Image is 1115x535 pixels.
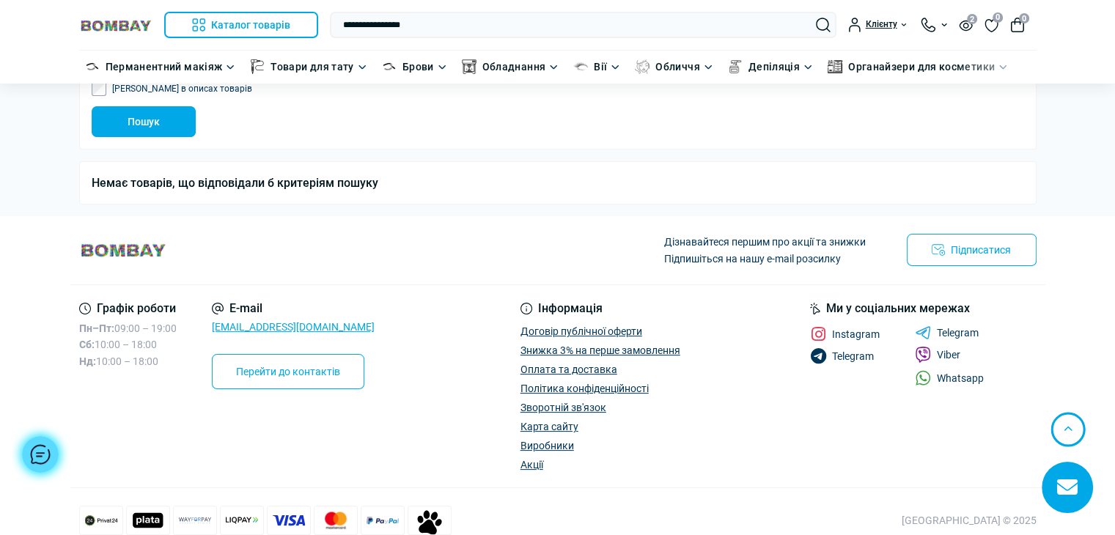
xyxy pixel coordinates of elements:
img: Органайзери для косметики [828,59,842,74]
p: Підпишіться на нашу e-mail розсилку [664,251,866,267]
a: Політика конфіденційності [520,383,649,394]
img: Обладнання [462,59,476,74]
a: Органайзери для косметики [848,59,995,75]
button: Пошук [92,106,196,137]
img: Mastercard [319,511,352,531]
img: BOMBAY [79,242,167,259]
div: Інформація [520,303,680,314]
img: Товари для тату [250,59,265,74]
p: Немає товарів, що відповідали б критеріям пошуку [92,174,1024,193]
b: Нд: [79,355,96,367]
a: [EMAIL_ADDRESS][DOMAIN_NAME] [212,321,375,333]
p: Дізнавайтеся першим про акції та знижки [664,234,866,250]
a: Instagram [810,326,880,342]
img: Visa [272,511,305,531]
a: Обладнання [482,59,546,75]
a: Whatsapp [915,370,984,385]
b: Пн–Пт: [79,322,114,334]
div: 09:00 – 19:00 10:00 – 18:00 10:00 – 18:00 [79,320,177,369]
a: Товари для тату [271,59,353,75]
span: 0 [993,12,1003,23]
a: Зворотній зв'язок [520,402,606,413]
img: PayPal [366,511,399,531]
a: 0 [985,17,998,33]
a: Перманентний макіяж [106,59,223,75]
a: Вії [594,59,607,75]
a: Брови [402,59,434,75]
a: Viber [915,347,960,363]
label: [PERSON_NAME] в описах товарів [112,84,252,93]
a: Telegram [915,326,979,339]
span: Instagram [832,329,880,339]
img: Privat 24 [84,511,117,531]
img: BOMBAY [79,18,152,32]
b: Сб: [79,339,95,350]
div: Графік роботи [79,303,177,314]
a: Акції [520,459,543,471]
img: Брови [382,59,397,74]
img: Вії [573,59,588,74]
a: Договір публічної оферти [520,325,642,337]
a: Перейти до контактів [212,354,364,389]
img: Mono plata [131,511,164,531]
button: 2 [959,18,973,31]
button: Search [816,18,831,32]
a: Депіляція [748,59,800,75]
a: Обличчя [655,59,700,75]
a: Знижка 3% на перше замовлення [520,344,680,356]
span: Telegram [832,351,874,361]
div: [GEOGRAPHIC_DATA] © 2025 [902,512,1037,528]
a: Telegram [810,348,874,364]
div: Ми у соціальних мережах [810,303,1037,314]
img: LiqPay [225,511,258,531]
button: Підписатися [907,234,1037,266]
span: 0 [1019,13,1029,23]
span: 2 [967,14,977,24]
a: Виробники [520,440,574,451]
img: Депіляція [728,59,743,74]
button: Каталог товарів [164,12,319,38]
div: E-mail [212,303,375,314]
a: Карта сайту [520,421,578,432]
img: Перманентний макіяж [85,59,100,74]
a: Оплата та доставка [520,364,617,375]
button: 0 [1010,18,1025,32]
img: Wayforpay [178,511,211,531]
img: Обличчя [635,59,650,74]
